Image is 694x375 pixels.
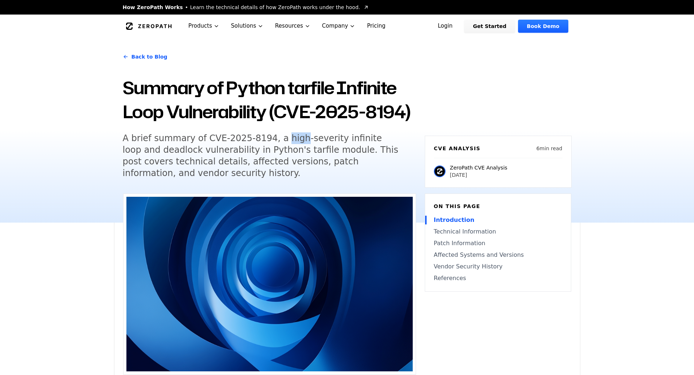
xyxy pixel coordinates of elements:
p: ZeroPath CVE Analysis [450,164,507,171]
a: Introduction [434,216,562,224]
span: Learn the technical details of how ZeroPath works under the hood. [190,4,360,11]
a: Patch Information [434,239,562,248]
img: ZeroPath CVE Analysis [434,165,446,177]
button: Solutions [225,15,269,37]
p: [DATE] [450,171,507,179]
a: Get Started [464,20,515,33]
button: Products [183,15,225,37]
h6: CVE Analysis [434,145,481,152]
a: Affected Systems and Versions [434,251,562,259]
img: Summary of Python tarfile Infinite Loop Vulnerability (CVE-2025-8194) [126,197,413,371]
a: How ZeroPath WorksLearn the technical details of how ZeroPath works under the hood. [123,4,369,11]
h1: Summary of Python tarfile Infinite Loop Vulnerability (CVE-2025-8194) [123,76,416,124]
button: Resources [269,15,316,37]
a: Technical Information [434,227,562,236]
h5: A brief summary of CVE-2025-8194, a high-severity infinite loop and deadlock vulnerability in Pyt... [123,132,403,179]
a: References [434,274,562,283]
p: 6 min read [536,145,562,152]
a: Book Demo [518,20,568,33]
a: Login [429,20,462,33]
button: Company [316,15,361,37]
a: Pricing [361,15,391,37]
a: Back to Blog [123,47,168,67]
a: Vendor Security History [434,262,562,271]
span: How ZeroPath Works [123,4,183,11]
h6: On this page [434,203,562,210]
nav: Global [114,15,580,37]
